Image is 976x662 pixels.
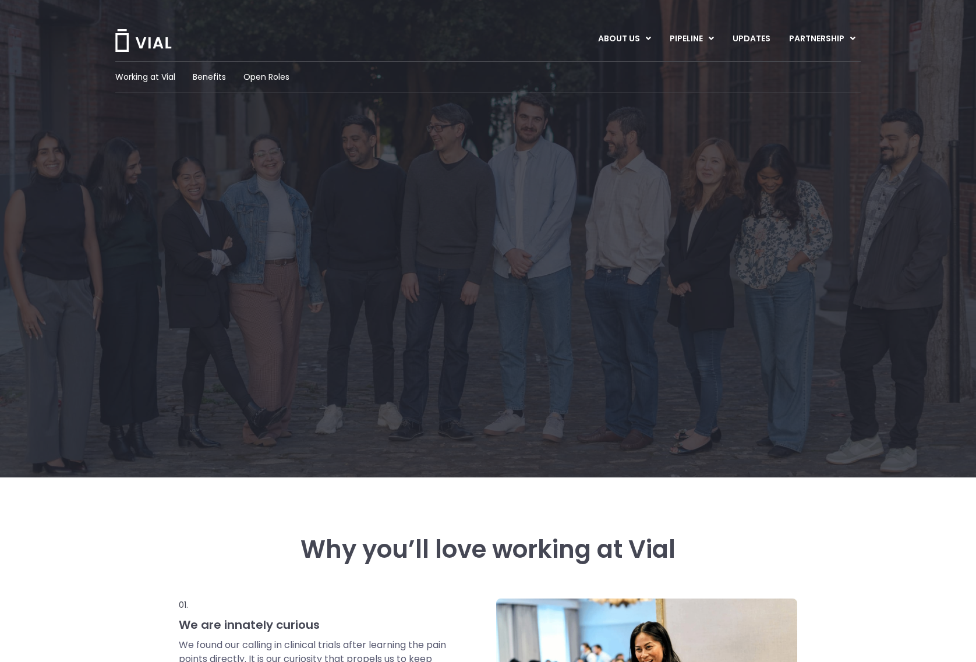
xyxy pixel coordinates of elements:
[179,617,448,632] h3: We are innately curious
[179,536,797,564] h3: Why you’ll love working at Vial
[193,71,226,83] a: Benefits
[243,71,289,83] a: Open Roles
[179,599,448,611] p: 01.
[780,29,865,49] a: PARTNERSHIPMenu Toggle
[723,29,779,49] a: UPDATES
[589,29,660,49] a: ABOUT USMenu Toggle
[114,29,172,52] img: Vial Logo
[660,29,723,49] a: PIPELINEMenu Toggle
[115,71,175,83] a: Working at Vial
